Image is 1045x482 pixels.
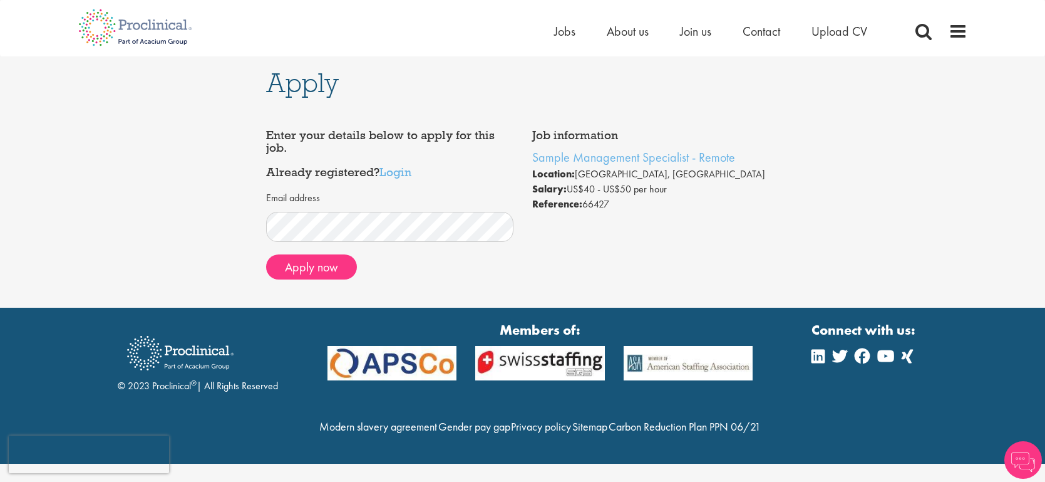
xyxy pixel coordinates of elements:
[554,23,575,39] a: Jobs
[266,129,513,179] h4: Enter your details below to apply for this job. Already registered?
[511,419,571,434] a: Privacy policy
[266,66,339,100] span: Apply
[743,23,780,39] a: Contact
[1004,441,1042,479] img: Chatbot
[532,149,735,165] a: Sample Management Specialist - Remote
[191,378,197,388] sup: ®
[607,23,649,39] a: About us
[532,197,582,211] strong: Reference:
[327,320,753,340] strong: Members of:
[266,191,320,206] label: Email address
[379,164,411,179] a: Login
[572,419,607,434] a: Sitemap
[118,327,243,379] img: Proclinical Recruitment
[438,419,510,434] a: Gender pay gap
[532,197,780,212] li: 66427
[811,320,918,340] strong: Connect with us:
[532,129,780,142] h4: Job information
[532,167,575,181] strong: Location:
[118,327,278,394] div: © 2023 Proclinical | All Rights Reserved
[811,23,867,39] a: Upload CV
[680,23,711,39] a: Join us
[9,436,169,473] iframe: reCAPTCHA
[266,254,357,280] button: Apply now
[318,346,466,380] img: APSCo
[609,419,761,434] a: Carbon Reduction Plan PPN 06/21
[319,419,437,434] a: Modern slavery agreement
[532,182,780,197] li: US$40 - US$50 per hour
[466,346,614,380] img: APSCo
[532,167,780,182] li: [GEOGRAPHIC_DATA], [GEOGRAPHIC_DATA]
[614,346,763,380] img: APSCo
[532,182,567,196] strong: Salary:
